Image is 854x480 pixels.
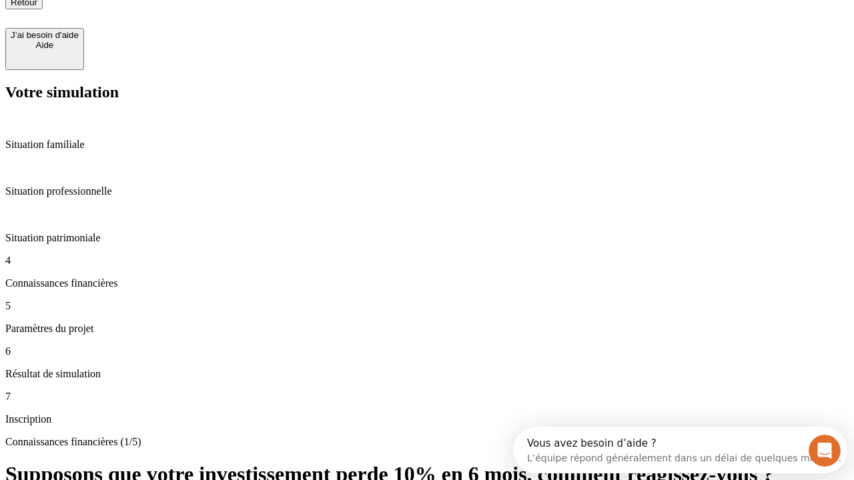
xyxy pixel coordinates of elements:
[5,436,849,448] p: Connaissances financières (1/5)
[14,22,328,36] div: L’équipe répond généralement dans un délai de quelques minutes.
[14,11,328,22] div: Vous avez besoin d’aide ?
[809,435,841,467] iframe: Intercom live chat
[5,300,849,312] p: 5
[5,232,849,244] p: Situation patrimoniale
[5,255,849,267] p: 4
[11,40,79,50] div: Aide
[513,427,847,473] iframe: Intercom live chat discovery launcher
[5,323,849,335] p: Paramètres du projet
[5,185,849,197] p: Situation professionnelle
[5,139,849,151] p: Situation familiale
[5,5,368,42] div: Ouvrir le Messenger Intercom
[5,277,849,289] p: Connaissances financières
[5,83,849,101] h2: Votre simulation
[5,28,84,70] button: J’ai besoin d'aideAide
[5,368,849,380] p: Résultat de simulation
[5,391,849,403] p: 7
[11,30,79,40] div: J’ai besoin d'aide
[5,413,849,425] p: Inscription
[5,345,849,357] p: 6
